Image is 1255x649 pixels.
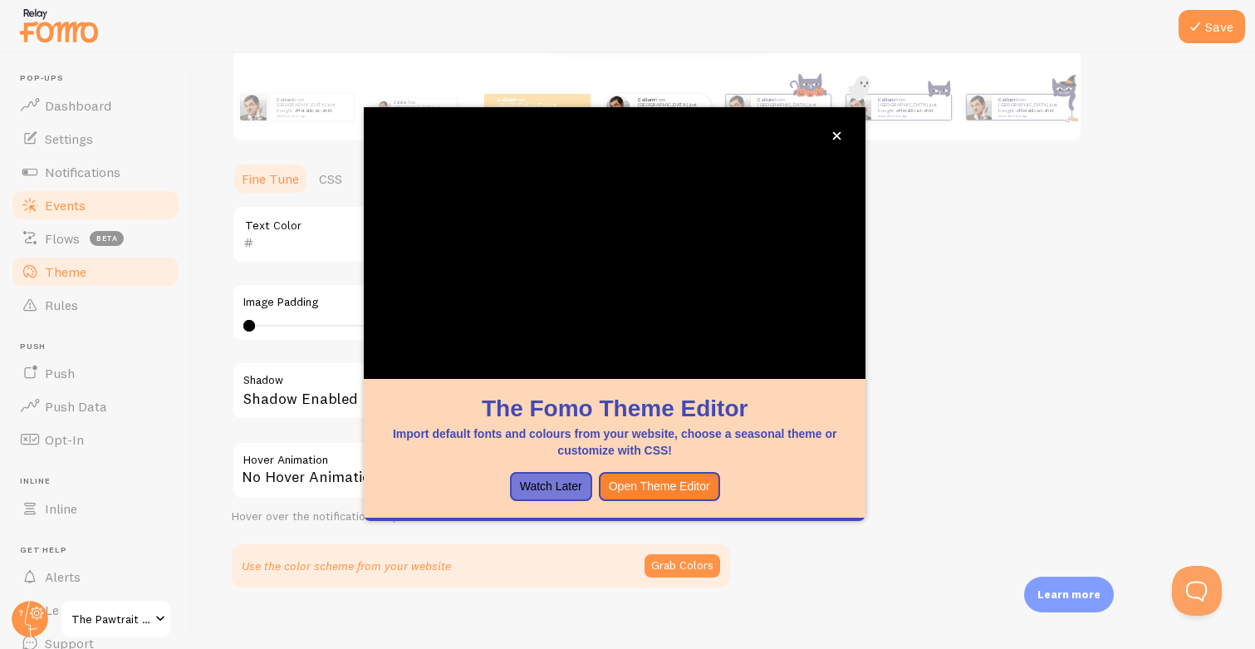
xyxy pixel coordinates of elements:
strong: Callum [998,96,1015,103]
span: Inline [20,476,181,487]
strong: Callum [878,96,895,103]
strong: Callum [757,96,774,103]
span: Flows [45,230,80,247]
span: Settings [45,130,93,147]
div: Shadow Enabled [232,361,730,422]
button: Open Theme Editor [599,472,720,502]
img: Fomo [377,101,390,114]
span: Dashboard [45,97,111,114]
p: from [GEOGRAPHIC_DATA] just bought a [998,96,1065,117]
a: Inline [10,492,181,525]
a: Metallica t-shirt [898,107,934,114]
span: Notifications [45,164,120,180]
strong: Callum [394,100,408,105]
a: Rules [10,288,181,322]
img: Fomo [846,95,870,120]
p: Import default fonts and colours from your website, choose a seasonal theme or customize with CSS! [384,425,846,459]
img: Fomo [725,95,750,120]
a: Flows beta [10,222,181,255]
button: Grab Colors [645,554,720,578]
a: Metallica t-shirt [297,107,332,114]
strong: Callum [498,96,514,103]
a: Dashboard [10,89,181,122]
button: close, [828,127,846,145]
span: The Pawtrait Co [71,609,150,629]
img: Fomo [605,95,630,119]
strong: Callum [638,96,654,103]
button: Watch Later [510,472,592,502]
a: Settings [10,122,181,155]
div: The Fomo Theme EditorImport default fonts and colours from your website, choose a seasonal theme ... [364,107,865,521]
p: Use the color scheme from your website [242,558,451,574]
span: Alerts [45,568,81,585]
a: Notifications [10,155,181,189]
img: Fomo [240,94,267,120]
a: Metallica t-shirt [1018,107,1054,114]
h1: The Fomo Theme Editor [384,392,846,425]
a: Fine Tune [232,162,309,195]
a: Push [10,356,181,390]
p: from [GEOGRAPHIC_DATA] just bought a [878,96,944,117]
span: Push [20,342,181,352]
p: from [GEOGRAPHIC_DATA] just bought a [277,96,346,117]
span: Opt-In [45,431,84,448]
iframe: Help Scout Beacon - Open [1172,566,1222,616]
span: Push Data [45,398,107,415]
a: CSS [309,162,352,195]
div: Learn more [1024,577,1114,612]
div: No Hover Animation [232,441,730,499]
label: Image Padding [243,295,718,310]
a: Push Data [10,390,181,423]
a: Opt-In [10,423,181,456]
strong: Callum [277,96,293,103]
small: about 4 minutes ago [998,114,1063,117]
a: Theme [10,255,181,288]
span: beta [90,231,124,246]
small: about 4 minutes ago [878,114,943,117]
div: Hover over the notification for preview [232,509,730,524]
small: about 4 minutes ago [277,114,345,117]
a: The Pawtrait Co [60,599,172,639]
img: fomo-relay-logo-orange.svg [17,4,100,47]
span: Rules [45,297,78,313]
span: Push [45,365,75,381]
span: Events [45,197,86,214]
p: from [GEOGRAPHIC_DATA] just bought a [498,96,564,117]
span: Inline [45,500,77,517]
a: Events [10,189,181,222]
p: from [GEOGRAPHIC_DATA] just bought a [757,96,824,117]
span: Theme [45,263,86,280]
a: Learn [10,593,181,627]
p: Learn more [1037,587,1101,602]
span: Get Help [20,545,181,556]
a: Alerts [10,560,181,593]
span: Pop-ups [20,73,181,84]
p: from [GEOGRAPHIC_DATA] just bought a [394,98,449,116]
img: Fomo [966,95,991,120]
p: from [GEOGRAPHIC_DATA] just bought a [638,96,704,117]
